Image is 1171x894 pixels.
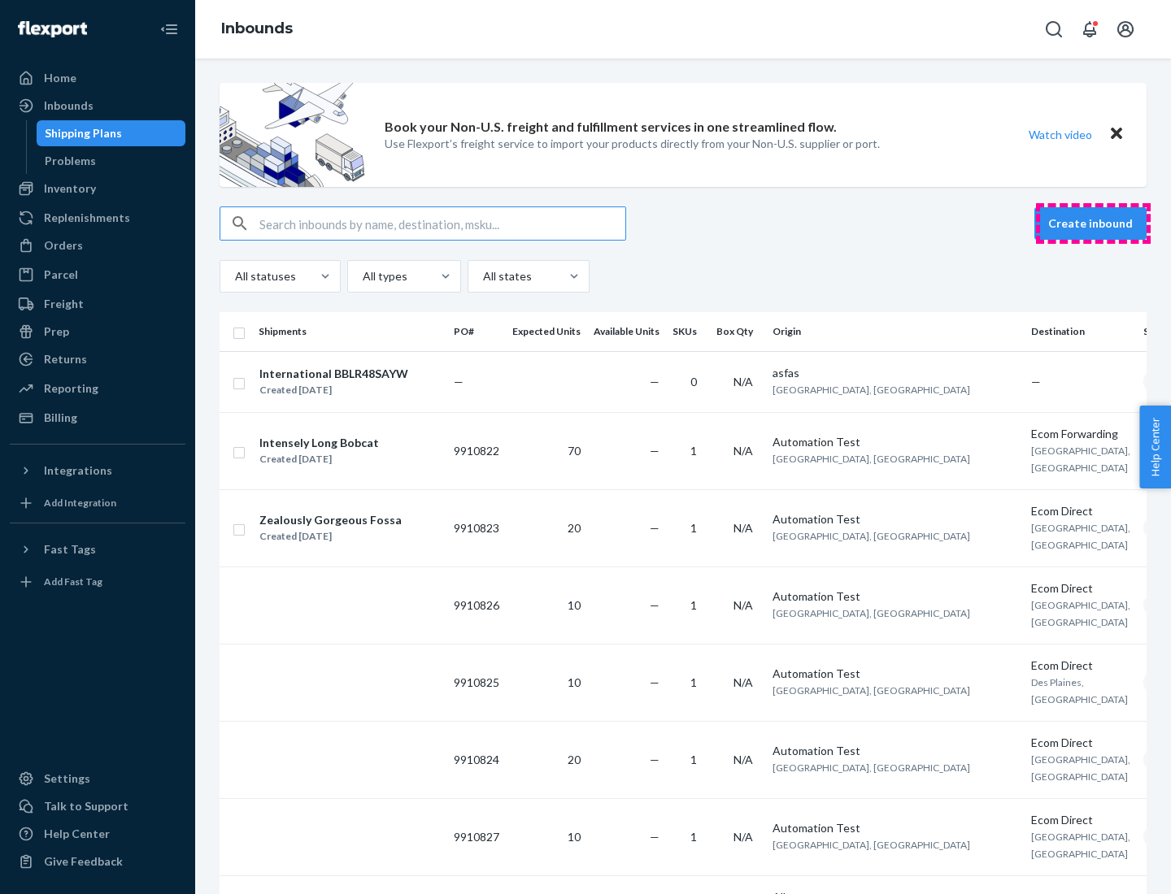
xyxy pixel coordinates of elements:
[44,380,98,397] div: Reporting
[447,566,506,644] td: 9910826
[10,176,185,202] a: Inventory
[44,237,83,254] div: Orders
[1018,123,1103,146] button: Watch video
[690,598,697,612] span: 1
[221,20,293,37] a: Inbounds
[506,312,587,351] th: Expected Units
[650,521,660,535] span: —
[1031,657,1130,674] div: Ecom Direct
[773,743,1018,759] div: Automation Test
[447,798,506,875] td: 9910827
[259,366,408,382] div: International BBLR48SAYW
[252,312,447,351] th: Shipments
[773,511,1018,527] div: Automation Test
[1139,406,1171,488] button: Help Center
[773,588,1018,605] div: Automation Test
[587,312,666,351] th: Available Units
[44,541,96,558] div: Fast Tags
[10,793,185,819] a: Talk to Support
[10,93,185,119] a: Inbounds
[773,453,970,465] span: [GEOGRAPHIC_DATA], [GEOGRAPHIC_DATA]
[153,13,185,46] button: Close Navigation
[259,435,379,451] div: Intensely Long Bobcat
[44,210,130,226] div: Replenishments
[766,312,1025,351] th: Origin
[1031,580,1130,597] div: Ecom Direct
[773,820,1018,836] div: Automation Test
[44,798,128,814] div: Talk to Support
[454,375,464,388] span: —
[44,770,90,787] div: Settings
[650,753,660,766] span: —
[385,136,880,152] p: Use Flexport’s freight service to import your products directly from your Non-U.S. supplier or port.
[45,125,122,141] div: Shipping Plans
[259,512,402,528] div: Zealously Gorgeous Fossa
[481,268,483,284] input: All states
[44,575,102,588] div: Add Fast Tag
[447,644,506,721] td: 9910825
[45,153,96,169] div: Problems
[690,444,697,458] span: 1
[44,180,96,197] div: Inventory
[44,296,84,312] div: Freight
[259,528,402,545] div: Created [DATE]
[10,65,185,91] a: Home
[568,675,581,689] span: 10
[734,375,753,388] span: N/A
[44,351,87,367] div: Returns
[44,98,94,114] div: Inbounds
[1031,676,1128,705] span: Des Plaines, [GEOGRAPHIC_DATA]
[650,598,660,612] span: —
[650,830,660,844] span: —
[10,262,185,288] a: Parcel
[10,405,185,431] a: Billing
[734,521,753,535] span: N/A
[10,490,185,516] a: Add Integration
[10,232,185,258] a: Orders
[44,496,116,510] div: Add Integration
[10,821,185,847] a: Help Center
[1031,503,1130,519] div: Ecom Direct
[447,721,506,798] td: 9910824
[690,521,697,535] span: 1
[447,412,506,489] td: 9910822
[1031,445,1130,474] span: [GEOGRAPHIC_DATA], [GEOGRAPHIC_DATA]
[650,675,660,689] span: —
[361,268,363,284] input: All types
[773,607,970,619] span: [GEOGRAPHIC_DATA], [GEOGRAPHIC_DATA]
[259,382,408,398] div: Created [DATE]
[385,118,837,137] p: Book your Non-U.S. freight and fulfillment services in one streamlined flow.
[1073,13,1106,46] button: Open notifications
[10,346,185,372] a: Returns
[1031,599,1130,628] span: [GEOGRAPHIC_DATA], [GEOGRAPHIC_DATA]
[10,458,185,484] button: Integrations
[1031,735,1130,751] div: Ecom Direct
[666,312,710,351] th: SKUs
[10,569,185,595] a: Add Fast Tag
[10,848,185,874] button: Give Feedback
[734,675,753,689] span: N/A
[690,375,697,388] span: 0
[734,598,753,612] span: N/A
[259,207,625,240] input: Search inbounds by name, destination, msku...
[1038,13,1070,46] button: Open Search Box
[44,410,77,426] div: Billing
[773,365,1018,381] div: asfas
[447,312,506,351] th: PO#
[44,70,76,86] div: Home
[44,826,110,842] div: Help Center
[1031,812,1130,828] div: Ecom Direct
[568,598,581,612] span: 10
[208,6,306,53] ol: breadcrumbs
[568,830,581,844] span: 10
[10,205,185,231] a: Replenishments
[37,148,186,174] a: Problems
[1031,426,1130,442] div: Ecom Forwarding
[690,675,697,689] span: 1
[734,753,753,766] span: N/A
[1031,831,1130,860] span: [GEOGRAPHIC_DATA], [GEOGRAPHIC_DATA]
[10,766,185,792] a: Settings
[44,323,69,340] div: Prep
[44,267,78,283] div: Parcel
